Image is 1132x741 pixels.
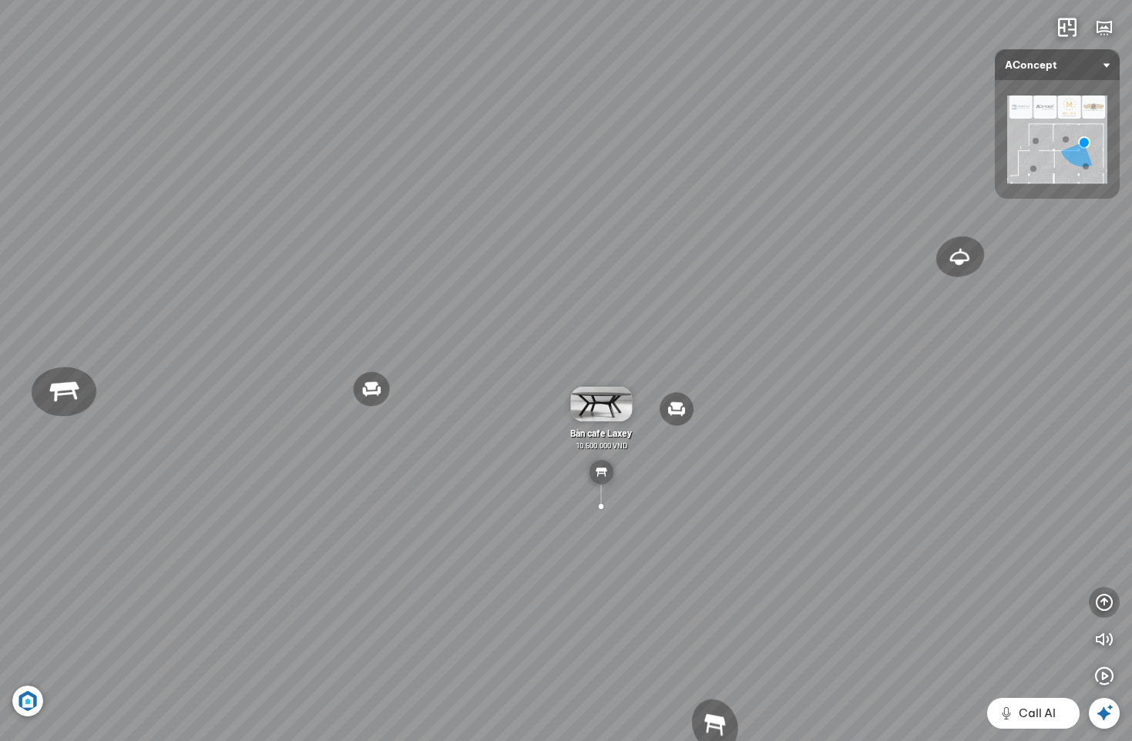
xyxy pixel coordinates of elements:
[570,427,632,438] span: Bàn cafe Laxey
[589,460,613,484] img: table_YREKD739JCN6.svg
[12,686,43,716] img: Artboard_6_4x_1_F4RHW9YJWHU.jpg
[1019,704,1056,723] span: Call AI
[987,698,1080,729] button: Call AI
[576,441,627,450] span: 10.500.000 VND
[1007,96,1107,183] img: AConcept_CTMHTJT2R6E4.png
[570,387,632,421] img: B_n_cafe_Laxey_4XGWNAEYRY6G.gif
[1005,49,1110,80] span: AConcept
